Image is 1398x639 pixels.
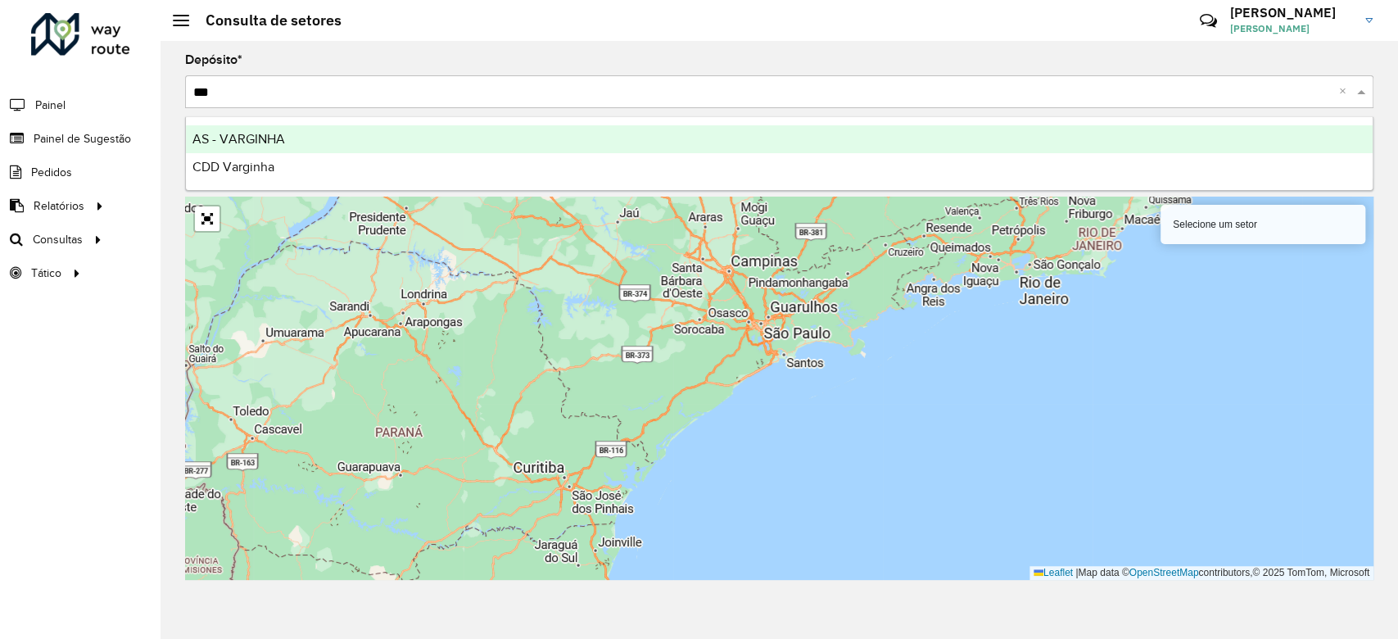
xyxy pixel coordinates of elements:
[1160,205,1365,244] div: Selecione um setor
[185,116,1373,191] ng-dropdown-panel: Options list
[189,11,342,29] h2: Consulta de setores
[1075,567,1078,578] span: |
[1129,567,1199,578] a: OpenStreetMap
[35,97,66,114] span: Painel
[1029,566,1373,580] div: Map data © contributors,© 2025 TomTom, Microsoft
[1230,5,1353,20] h3: [PERSON_NAME]
[1191,3,1226,39] a: Contato Rápido
[195,206,219,231] a: Abrir mapa em tela cheia
[31,164,72,181] span: Pedidos
[1339,82,1353,102] span: Clear all
[34,197,84,215] span: Relatórios
[1034,567,1073,578] a: Leaflet
[33,231,83,248] span: Consultas
[34,130,131,147] span: Painel de Sugestão
[192,132,285,146] span: AS - VARGINHA
[185,50,242,70] label: Depósito
[1230,21,1353,36] span: [PERSON_NAME]
[192,160,274,174] span: CDD Varginha
[31,265,61,282] span: Tático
